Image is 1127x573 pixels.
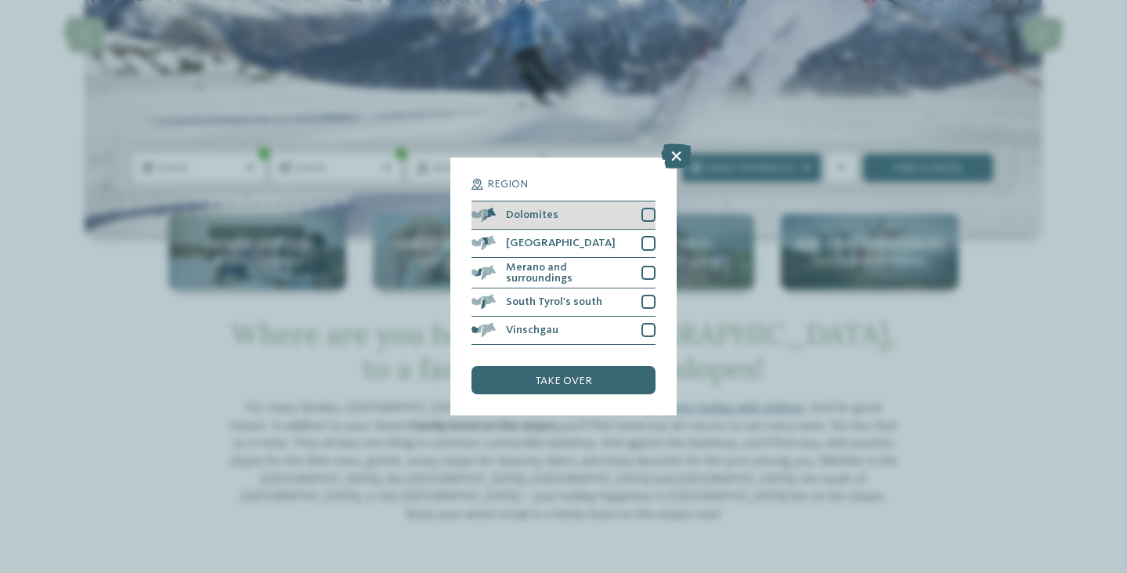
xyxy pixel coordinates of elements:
[536,375,592,386] font: take over
[506,296,602,307] font: South Tyrol's south
[506,262,573,284] font: Merano and surroundings
[506,325,558,335] font: Vinschgau
[506,209,558,220] font: Dolomites
[487,179,528,190] font: region
[506,238,616,248] font: [GEOGRAPHIC_DATA]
